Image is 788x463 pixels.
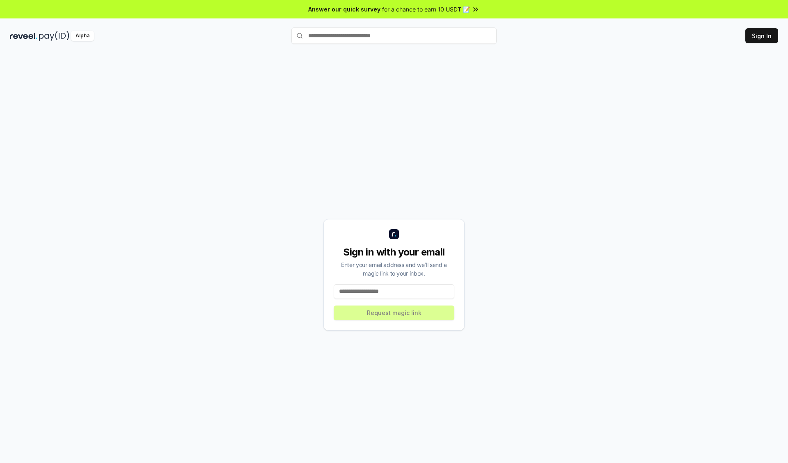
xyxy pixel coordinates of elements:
div: Alpha [71,31,94,41]
img: pay_id [39,31,69,41]
div: Enter your email address and we’ll send a magic link to your inbox. [334,260,454,278]
span: Answer our quick survey [308,5,380,14]
button: Sign In [745,28,778,43]
img: logo_small [389,229,399,239]
img: reveel_dark [10,31,37,41]
div: Sign in with your email [334,246,454,259]
span: for a chance to earn 10 USDT 📝 [382,5,470,14]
